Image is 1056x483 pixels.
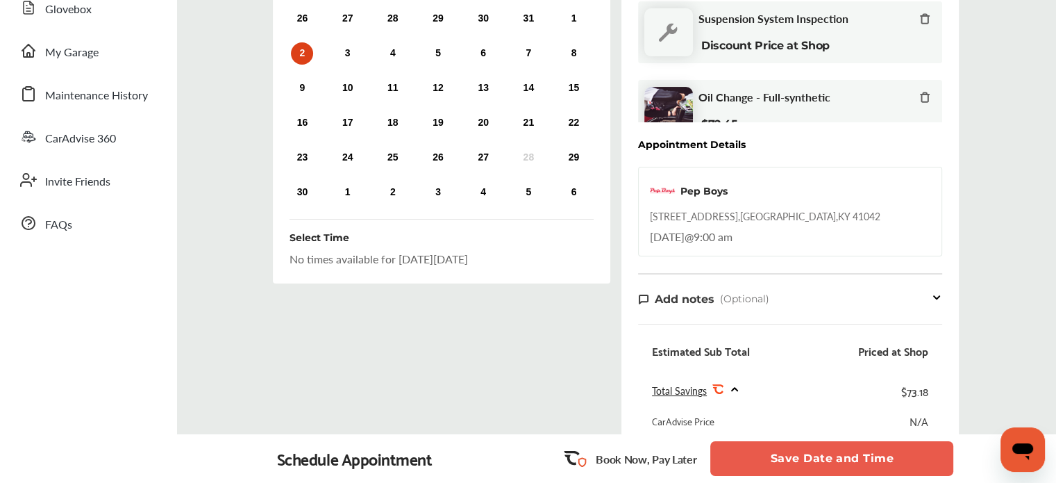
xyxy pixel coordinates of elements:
div: Choose Tuesday, November 4th, 2025 [382,42,404,65]
div: Choose Thursday, November 20th, 2025 [472,112,494,134]
div: Choose Tuesday, December 2nd, 2025 [382,181,404,204]
p: Book Now, Pay Later [596,451,696,467]
a: Invite Friends [12,162,163,198]
img: note-icon.db9493fa.svg [638,293,649,305]
div: Choose Tuesday, November 18th, 2025 [382,112,404,134]
div: Choose Friday, December 5th, 2025 [517,181,539,204]
div: Choose Sunday, October 26th, 2025 [291,8,313,30]
span: 9:00 am [694,229,732,245]
div: Choose Friday, November 14th, 2025 [517,77,539,99]
img: default_wrench_icon.d1a43860.svg [644,8,693,56]
div: Choose Sunday, November 23rd, 2025 [291,147,313,169]
div: Choose Thursday, November 6th, 2025 [472,42,494,65]
div: CarAdvise Price [652,414,714,428]
div: Choose Tuesday, November 25th, 2025 [382,147,404,169]
a: My Garage [12,33,163,69]
div: Choose Thursday, November 13th, 2025 [472,77,494,99]
div: Choose Sunday, November 16th, 2025 [291,112,313,134]
div: $73.18 [901,382,928,400]
a: CarAdvise 360 [12,119,163,155]
div: Choose Saturday, November 8th, 2025 [562,42,585,65]
span: Total Savings [652,384,707,398]
span: @ [685,229,694,245]
div: Choose Tuesday, October 28th, 2025 [382,8,404,30]
div: Appointment Details [638,139,746,150]
span: (Optional) [720,293,769,305]
div: Choose Monday, December 1st, 2025 [337,181,359,204]
span: Oil Change - Full-synthetic [698,90,830,104]
div: Choose Tuesday, November 11th, 2025 [382,77,404,99]
div: Choose Wednesday, December 3rd, 2025 [427,181,449,204]
span: My Garage [45,44,99,62]
div: Choose Friday, November 21st, 2025 [517,112,539,134]
div: Pep Boys [680,184,728,198]
div: Choose Monday, November 10th, 2025 [337,77,359,99]
img: oil-change-thumb.jpg [644,87,693,136]
div: Estimated Sub Total [652,344,750,358]
div: N/A [910,414,928,428]
div: Choose Monday, November 17th, 2025 [337,112,359,134]
div: month 2025-11 [280,5,596,206]
div: Choose Friday, November 7th, 2025 [517,42,539,65]
span: [DATE] [650,229,685,245]
div: Choose Saturday, December 6th, 2025 [562,181,585,204]
div: Choose Saturday, November 15th, 2025 [562,77,585,99]
span: Suspension System Inspection [698,12,848,25]
div: Choose Thursday, November 27th, 2025 [472,147,494,169]
div: Choose Monday, November 24th, 2025 [337,147,359,169]
b: Discount Price at Shop [701,39,830,52]
span: Glovebox [45,1,92,19]
div: Choose Wednesday, November 26th, 2025 [427,147,449,169]
div: Select Time [290,231,349,245]
button: Save Date and Time [710,441,953,476]
div: Choose Sunday, November 30th, 2025 [291,181,313,204]
div: Choose Thursday, December 4th, 2025 [472,181,494,204]
div: Priced at Shop [858,344,928,358]
div: Schedule Appointment [277,449,433,468]
div: Choose Thursday, October 30th, 2025 [472,8,494,30]
div: Choose Wednesday, November 5th, 2025 [427,42,449,65]
div: Choose Saturday, November 29th, 2025 [562,147,585,169]
div: Choose Sunday, November 9th, 2025 [291,77,313,99]
a: Maintenance History [12,76,163,112]
div: Choose Monday, November 3rd, 2025 [337,42,359,65]
div: Choose Saturday, November 22nd, 2025 [562,112,585,134]
a: FAQs [12,205,163,241]
div: Choose Friday, October 31st, 2025 [517,8,539,30]
span: Add notes [655,293,714,306]
span: Invite Friends [45,173,110,191]
span: FAQs [45,216,72,234]
div: Choose Saturday, November 1st, 2025 [562,8,585,30]
span: CarAdvise 360 [45,130,116,148]
div: Choose Wednesday, November 12th, 2025 [427,77,449,99]
img: logo-pepboys.png [650,179,675,204]
b: $72.45 [701,117,737,131]
div: Choose Sunday, November 2nd, 2025 [291,42,313,65]
div: Choose Monday, October 27th, 2025 [337,8,359,30]
iframe: Button to launch messaging window [1000,427,1045,472]
div: Not available Friday, November 28th, 2025 [517,147,539,169]
div: No times available for [DATE][DATE] [290,251,468,267]
div: Choose Wednesday, October 29th, 2025 [427,8,449,30]
div: Choose Wednesday, November 19th, 2025 [427,112,449,134]
div: [STREET_ADDRESS] , [GEOGRAPHIC_DATA] , KY 41042 [650,209,880,223]
span: Maintenance History [45,87,148,105]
